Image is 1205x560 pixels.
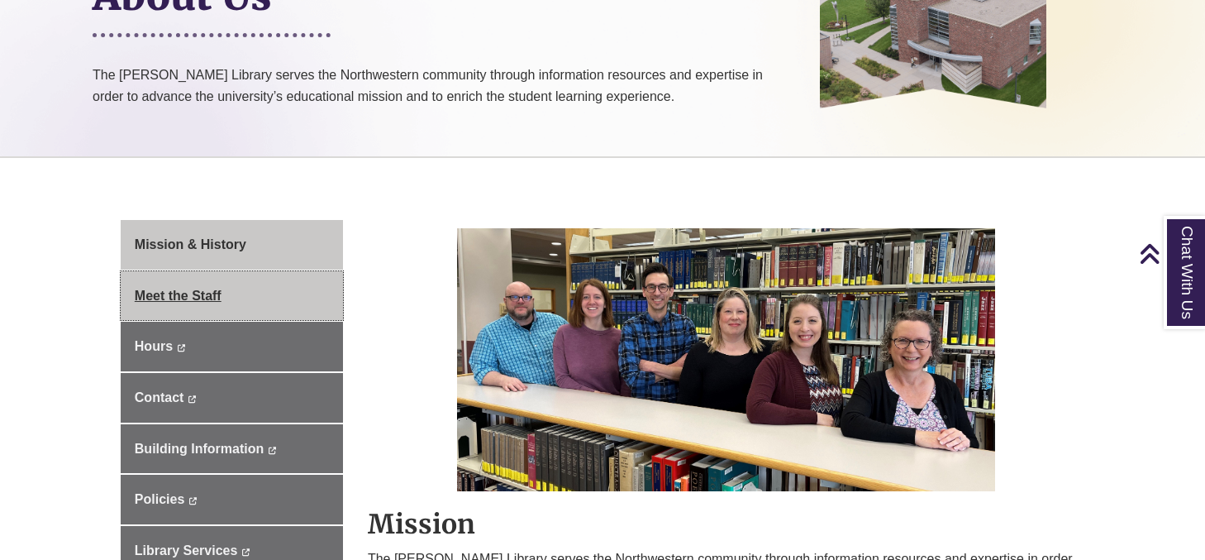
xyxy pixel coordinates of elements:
[135,237,246,251] span: Mission & History
[121,373,343,423] a: Contact
[241,548,250,556] i: This link opens in a new window
[121,271,343,321] a: Meet the Staff
[368,508,475,541] strong: Mission
[135,289,221,303] span: Meet the Staff
[1139,242,1201,265] a: Back to Top
[121,220,343,270] a: Mission & History
[121,322,343,371] a: Hours
[188,395,197,403] i: This link opens in a new window
[268,447,277,454] i: This link opens in a new window
[135,339,173,353] span: Hours
[176,344,185,352] i: This link opens in a new window
[135,442,264,456] span: Building Information
[135,390,184,404] span: Contact
[93,65,795,148] p: The [PERSON_NAME] Library serves the Northwestern community through information resources and exp...
[457,220,994,491] img: Berntsen Library Staff Directory
[135,492,184,506] span: Policies
[121,475,343,524] a: Policies
[135,543,238,558] span: Library Services
[121,424,343,474] a: Building Information
[188,497,198,505] i: This link opens in a new window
